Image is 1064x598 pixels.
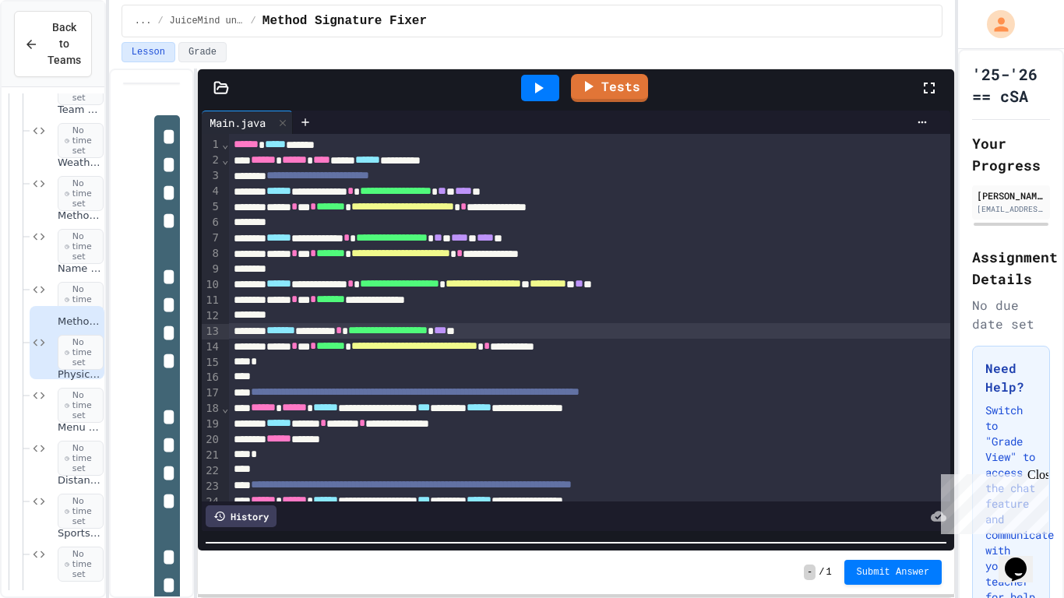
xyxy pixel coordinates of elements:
span: No time set [58,282,104,318]
span: Method Declaration Helper [58,209,101,223]
div: Chat with us now!Close [6,6,107,99]
iframe: chat widget [935,468,1048,534]
span: Submit Answer [857,566,930,579]
button: Lesson [122,42,175,62]
span: No time set [58,123,104,159]
button: Back to Teams [14,11,92,77]
span: Weather Station Debugger [58,157,101,170]
span: Menu Price Calculator [58,421,101,434]
span: / [251,15,256,27]
iframe: chat widget [999,536,1048,582]
span: No time set [58,441,104,477]
div: No due date set [972,296,1050,333]
span: Physics Lab Simulator [58,368,101,382]
h3: Need Help? [985,359,1037,396]
span: Name Generator Tool [58,262,101,276]
div: My Account [971,6,1019,42]
span: / [157,15,163,27]
h2: Assignment Details [972,246,1050,290]
span: - [804,565,816,580]
button: Submit Answer [844,560,942,585]
span: Method Signature Fixer [262,12,427,30]
div: [PERSON_NAME] [977,188,1045,202]
span: JuiceMind unit1AddEx = new JuiceMind(); [170,15,245,27]
span: Distance Calculator Fix [58,474,101,487]
button: Grade [178,42,227,62]
span: No time set [58,229,104,265]
span: No time set [58,547,104,582]
span: No time set [58,388,104,424]
span: No time set [58,176,104,212]
span: / [819,566,824,579]
span: ... [135,15,152,27]
h1: '25-'26 == cSA [972,63,1050,107]
span: Back to Teams [48,19,81,69]
span: Sports Stats Hub [58,527,101,540]
span: No time set [58,494,104,529]
span: 1 [826,566,831,579]
span: No time set [58,335,104,371]
span: Method Signature Fixer [58,315,101,329]
div: [EMAIL_ADDRESS][DOMAIN_NAME] [977,203,1045,215]
a: Tests [571,74,648,102]
span: Team Stats Calculator [58,104,101,117]
h2: Your Progress [972,132,1050,176]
